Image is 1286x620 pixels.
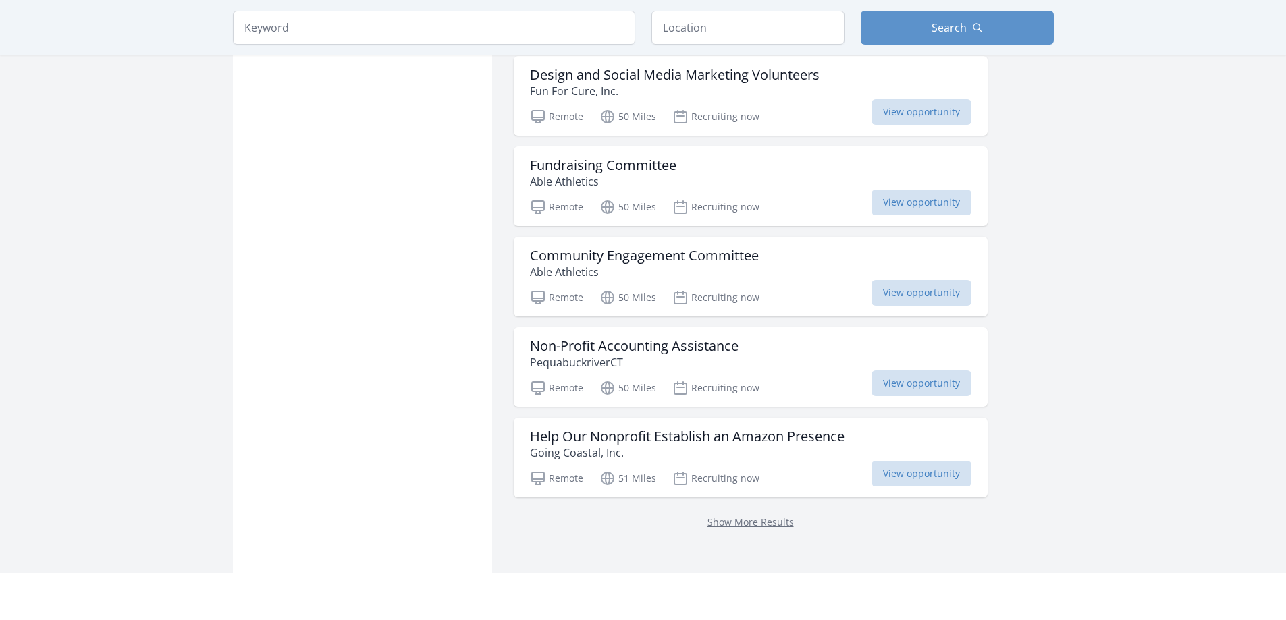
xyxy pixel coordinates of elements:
[530,248,759,264] h3: Community Engagement Committee
[530,338,739,354] h3: Non-Profit Accounting Assistance
[514,237,988,316] a: Community Engagement Committee Able Athletics Remote 50 Miles Recruiting now View opportunity
[530,173,676,190] p: Able Athletics
[514,146,988,226] a: Fundraising Committee Able Athletics Remote 50 Miles Recruiting now View opportunity
[672,470,759,486] p: Recruiting now
[599,199,656,215] p: 50 Miles
[599,380,656,396] p: 50 Miles
[530,67,820,83] h3: Design and Social Media Marketing Volunteers
[530,83,820,99] p: Fun For Cure, Inc.
[599,470,656,486] p: 51 Miles
[530,445,845,461] p: Going Coastal, Inc.
[672,380,759,396] p: Recruiting now
[530,470,583,486] p: Remote
[872,370,971,396] span: View opportunity
[872,190,971,215] span: View opportunity
[599,289,656,306] p: 50 Miles
[530,380,583,396] p: Remote
[514,327,988,407] a: Non-Profit Accounting Assistance PequabuckriverCT Remote 50 Miles Recruiting now View opportunity
[233,11,635,45] input: Keyword
[530,109,583,125] p: Remote
[530,157,676,173] h3: Fundraising Committee
[872,280,971,306] span: View opportunity
[514,418,988,497] a: Help Our Nonprofit Establish an Amazon Presence Going Coastal, Inc. Remote 51 Miles Recruiting no...
[530,354,739,370] p: PequabuckriverCT
[872,461,971,486] span: View opportunity
[872,99,971,125] span: View opportunity
[514,56,988,136] a: Design and Social Media Marketing Volunteers Fun For Cure, Inc. Remote 50 Miles Recruiting now Vi...
[672,289,759,306] p: Recruiting now
[672,199,759,215] p: Recruiting now
[672,109,759,125] p: Recruiting now
[599,109,656,125] p: 50 Miles
[707,515,794,528] a: Show More Results
[530,199,583,215] p: Remote
[861,11,1054,45] button: Search
[530,428,845,445] h3: Help Our Nonprofit Establish an Amazon Presence
[651,11,845,45] input: Location
[530,264,759,280] p: Able Athletics
[932,20,967,36] span: Search
[530,289,583,306] p: Remote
